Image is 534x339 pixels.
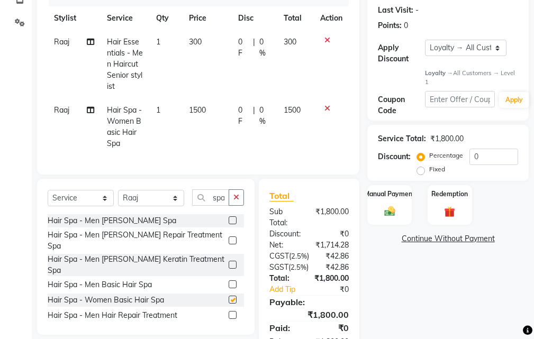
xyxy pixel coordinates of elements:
[156,105,160,115] span: 1
[309,322,357,334] div: ₹0
[253,105,255,127] span: |
[429,164,445,174] label: Fixed
[48,6,101,30] th: Stylist
[317,251,357,262] div: ₹42.86
[107,37,143,91] span: Hair Essentials - Men Haircut Senior stylist
[431,189,468,199] label: Redemption
[378,5,413,16] div: Last Visit:
[425,69,453,77] strong: Loyalty →
[107,105,142,148] span: Hair Spa - Women Basic Hair Spa
[430,133,464,144] div: ₹1,800.00
[291,263,306,271] span: 2.5%
[54,37,69,47] span: Raaj
[192,189,229,206] input: Search or Scan
[378,94,424,116] div: Coupon Code
[284,105,301,115] span: 1500
[259,105,271,127] span: 0 %
[381,205,399,217] img: _cash.svg
[150,6,182,30] th: Qty
[317,284,357,295] div: ₹0
[253,36,255,59] span: |
[189,37,202,47] span: 300
[261,284,317,295] a: Add Tip
[261,296,357,308] div: Payable:
[378,133,426,144] div: Service Total:
[269,190,294,201] span: Total
[314,6,349,30] th: Action
[261,228,309,240] div: Discount:
[48,310,177,321] div: Hair Spa - Men Hair Repair Treatment
[378,42,424,65] div: Apply Discount
[429,151,463,160] label: Percentage
[277,6,314,30] th: Total
[261,322,309,334] div: Paid:
[261,273,306,284] div: Total:
[441,205,458,218] img: _gift.svg
[291,252,307,260] span: 2.5%
[48,295,164,306] div: Hair Spa - Women Basic Hair Spa
[189,105,206,115] span: 1500
[261,206,307,228] div: Sub Total:
[259,36,271,59] span: 0 %
[48,215,176,226] div: Hair Spa - Men [PERSON_NAME] Spa
[261,240,307,251] div: Net:
[415,5,419,16] div: -
[48,230,224,252] div: Hair Spa - Men [PERSON_NAME] Repair Treatment Spa
[425,91,495,107] input: Enter Offer / Coupon Code
[269,262,288,272] span: SGST
[316,262,357,273] div: ₹42.86
[284,37,296,47] span: 300
[261,251,317,262] div: ( )
[499,92,529,108] button: Apply
[238,105,248,127] span: 0 F
[425,69,518,87] div: All Customers → Level 1
[404,20,408,31] div: 0
[307,240,357,251] div: ₹1,714.28
[309,228,357,240] div: ₹0
[307,206,357,228] div: ₹1,800.00
[48,254,224,276] div: Hair Spa - Men [PERSON_NAME] Keratin Treatment Spa
[238,36,248,59] span: 0 F
[269,251,289,261] span: CGST
[232,6,277,30] th: Disc
[48,279,152,290] div: Hair Spa - Men Basic Hair Spa
[378,151,411,162] div: Discount:
[364,189,415,199] label: Manual Payment
[369,233,527,244] a: Continue Without Payment
[101,6,150,30] th: Service
[261,262,316,273] div: ( )
[378,20,402,31] div: Points:
[156,37,160,47] span: 1
[306,273,357,284] div: ₹1,800.00
[183,6,232,30] th: Price
[54,105,69,115] span: Raaj
[261,308,357,321] div: ₹1,800.00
